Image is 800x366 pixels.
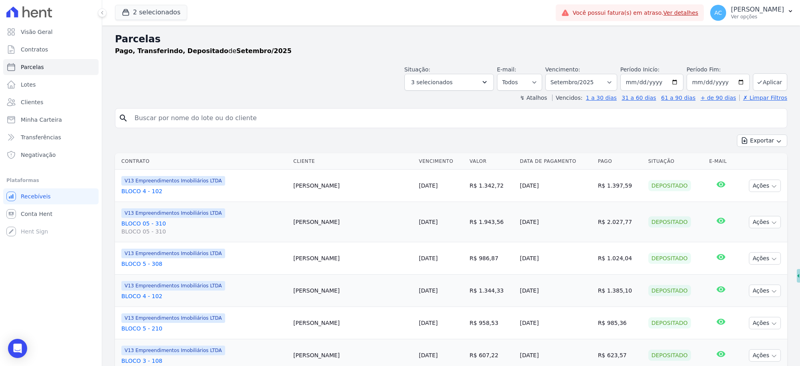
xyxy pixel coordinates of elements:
[749,349,781,362] button: Ações
[121,208,225,218] span: V13 Empreendimentos Imobiliários LTDA
[416,153,466,170] th: Vencimento
[121,324,287,332] a: BLOCO 5 - 210
[419,352,438,358] a: [DATE]
[3,147,99,163] a: Negativação
[466,153,517,170] th: Valor
[3,129,99,145] a: Transferências
[706,153,736,170] th: E-mail
[749,216,781,228] button: Ações
[3,94,99,110] a: Clientes
[517,307,594,339] td: [DATE]
[115,32,787,46] h2: Parcelas
[648,285,691,296] div: Depositado
[749,317,781,329] button: Ações
[466,275,517,307] td: R$ 1.344,33
[749,180,781,192] button: Ações
[3,77,99,93] a: Lotes
[661,95,695,101] a: 61 a 90 dias
[21,81,36,89] span: Lotes
[715,10,722,16] span: AC
[595,153,645,170] th: Pago
[290,307,416,339] td: [PERSON_NAME]
[119,113,128,123] i: search
[21,116,62,124] span: Minha Carteira
[21,63,44,71] span: Parcelas
[466,307,517,339] td: R$ 958,53
[704,2,800,24] button: AC [PERSON_NAME] Ver opções
[290,202,416,242] td: [PERSON_NAME]
[595,242,645,275] td: R$ 1.024,04
[552,95,582,101] label: Vencidos:
[731,14,784,20] p: Ver opções
[290,153,416,170] th: Cliente
[645,153,706,170] th: Situação
[419,320,438,326] a: [DATE]
[121,357,287,365] a: BLOCO 3 - 108
[236,47,291,55] strong: Setembro/2025
[6,176,95,185] div: Plataformas
[290,275,416,307] td: [PERSON_NAME]
[648,350,691,361] div: Depositado
[21,46,48,53] span: Contratos
[404,66,430,73] label: Situação:
[419,182,438,189] a: [DATE]
[21,210,52,218] span: Conta Hent
[3,24,99,40] a: Visão Geral
[620,66,659,73] label: Período Inicío:
[749,285,781,297] button: Ações
[648,317,691,328] div: Depositado
[3,188,99,204] a: Recebíveis
[121,228,287,235] span: BLOCO 05 - 310
[517,153,594,170] th: Data de Pagamento
[419,287,438,294] a: [DATE]
[595,202,645,242] td: R$ 2.027,77
[648,216,691,228] div: Depositado
[290,170,416,202] td: [PERSON_NAME]
[130,110,784,126] input: Buscar por nome do lote ou do cliente
[663,10,699,16] a: Ver detalhes
[520,95,547,101] label: ↯ Atalhos
[517,242,594,275] td: [DATE]
[466,242,517,275] td: R$ 986,87
[115,153,290,170] th: Contrato
[121,187,287,195] a: BLOCO 4 - 102
[115,46,291,56] p: de
[21,28,53,36] span: Visão Geral
[753,73,787,91] button: Aplicar
[731,6,784,14] p: [PERSON_NAME]
[419,255,438,261] a: [DATE]
[3,42,99,57] a: Contratos
[648,180,691,191] div: Depositado
[121,281,225,291] span: V13 Empreendimentos Imobiliários LTDA
[739,95,787,101] a: ✗ Limpar Filtros
[466,170,517,202] td: R$ 1.342,72
[749,252,781,265] button: Ações
[121,346,225,355] span: V13 Empreendimentos Imobiliários LTDA
[622,95,656,101] a: 31 a 60 dias
[595,170,645,202] td: R$ 1.397,59
[497,66,517,73] label: E-mail:
[586,95,617,101] a: 1 a 30 dias
[517,202,594,242] td: [DATE]
[115,47,228,55] strong: Pago, Transferindo, Depositado
[115,5,187,20] button: 2 selecionados
[21,151,56,159] span: Negativação
[419,219,438,225] a: [DATE]
[21,133,61,141] span: Transferências
[121,260,287,268] a: BLOCO 5 - 308
[737,135,787,147] button: Exportar
[466,202,517,242] td: R$ 1.943,56
[517,275,594,307] td: [DATE]
[121,176,225,186] span: V13 Empreendimentos Imobiliários LTDA
[3,206,99,222] a: Conta Hent
[517,170,594,202] td: [DATE]
[687,65,750,74] label: Período Fim:
[404,74,494,91] button: 3 selecionados
[121,249,225,258] span: V13 Empreendimentos Imobiliários LTDA
[8,339,27,358] div: Open Intercom Messenger
[3,59,99,75] a: Parcelas
[411,77,453,87] span: 3 selecionados
[595,307,645,339] td: R$ 985,36
[3,112,99,128] a: Minha Carteira
[21,98,43,106] span: Clientes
